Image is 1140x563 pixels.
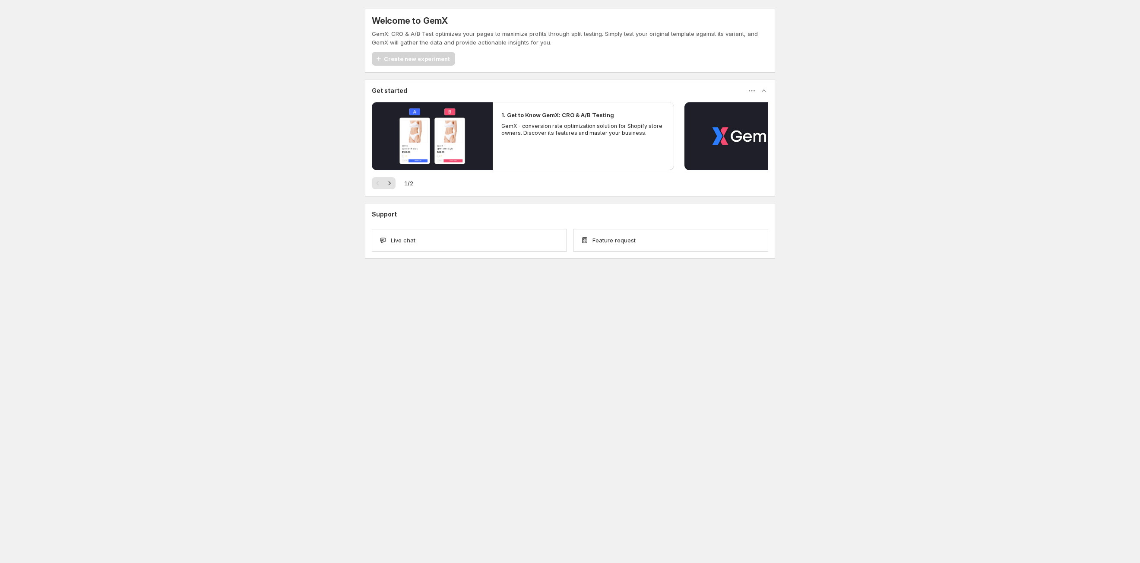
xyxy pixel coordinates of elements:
[372,86,407,95] h3: Get started
[391,236,415,245] span: Live chat
[372,16,448,26] h5: Welcome to GemX
[404,179,413,188] span: 1 / 2
[372,29,768,47] p: GemX: CRO & A/B Test optimizes your pages to maximize profits through split testing. Simply test ...
[501,111,614,119] h2: 1. Get to Know GemX: CRO & A/B Testing
[501,123,665,137] p: GemX - conversion rate optimization solution for Shopify store owners. Discover its features and ...
[372,210,397,219] h3: Support
[592,236,636,245] span: Feature request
